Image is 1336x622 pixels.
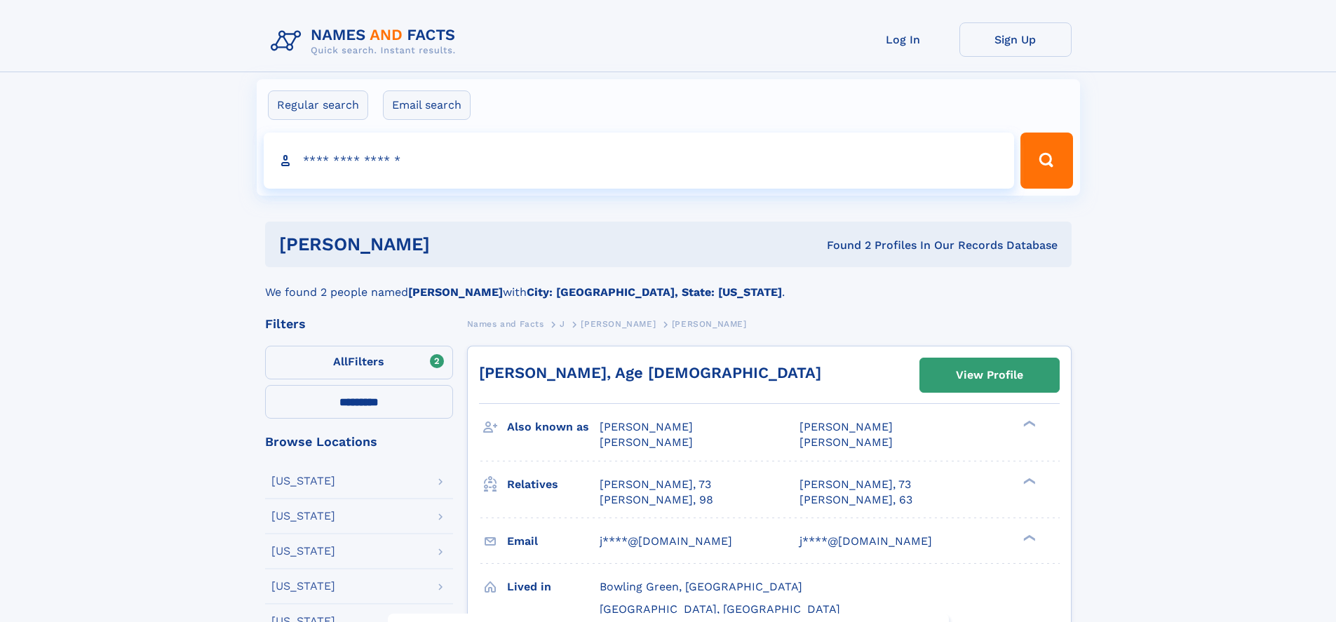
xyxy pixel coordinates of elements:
[479,364,821,381] a: [PERSON_NAME], Age [DEMOGRAPHIC_DATA]
[560,319,565,329] span: J
[265,22,467,60] img: Logo Names and Facts
[847,22,959,57] a: Log In
[507,529,600,553] h3: Email
[1020,133,1072,189] button: Search Button
[799,420,893,433] span: [PERSON_NAME]
[271,475,335,487] div: [US_STATE]
[959,22,1072,57] a: Sign Up
[1020,476,1037,485] div: ❯
[560,315,565,332] a: J
[265,267,1072,301] div: We found 2 people named with .
[383,90,471,120] label: Email search
[600,420,693,433] span: [PERSON_NAME]
[672,319,747,329] span: [PERSON_NAME]
[271,546,335,557] div: [US_STATE]
[799,492,912,508] a: [PERSON_NAME], 63
[920,358,1059,392] a: View Profile
[507,575,600,599] h3: Lived in
[264,133,1015,189] input: search input
[799,435,893,449] span: [PERSON_NAME]
[265,435,453,448] div: Browse Locations
[279,236,628,253] h1: [PERSON_NAME]
[408,285,503,299] b: [PERSON_NAME]
[1020,533,1037,542] div: ❯
[600,492,713,508] a: [PERSON_NAME], 98
[467,315,544,332] a: Names and Facts
[265,346,453,379] label: Filters
[1020,419,1037,428] div: ❯
[268,90,368,120] label: Regular search
[956,359,1023,391] div: View Profile
[581,315,656,332] a: [PERSON_NAME]
[581,319,656,329] span: [PERSON_NAME]
[271,581,335,592] div: [US_STATE]
[271,511,335,522] div: [US_STATE]
[333,355,348,368] span: All
[600,477,711,492] a: [PERSON_NAME], 73
[265,318,453,330] div: Filters
[507,415,600,439] h3: Also known as
[628,238,1058,253] div: Found 2 Profiles In Our Records Database
[600,435,693,449] span: [PERSON_NAME]
[799,477,911,492] a: [PERSON_NAME], 73
[600,580,802,593] span: Bowling Green, [GEOGRAPHIC_DATA]
[600,602,840,616] span: [GEOGRAPHIC_DATA], [GEOGRAPHIC_DATA]
[507,473,600,496] h3: Relatives
[527,285,782,299] b: City: [GEOGRAPHIC_DATA], State: [US_STATE]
